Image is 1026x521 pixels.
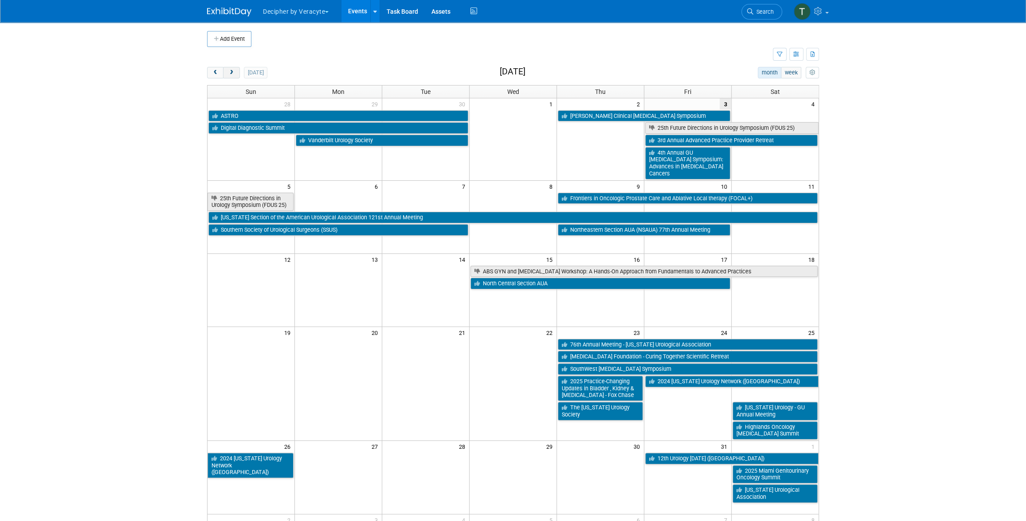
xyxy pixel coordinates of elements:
a: ABS GYN and [MEDICAL_DATA] Workshop: A Hands-On Approach from Fundamentals to Advanced Practices [470,266,818,277]
span: Sat [770,88,779,95]
span: 1 [811,441,818,452]
span: 26 [283,441,294,452]
span: 29 [545,441,556,452]
a: [US_STATE] Urology - GU Annual Meeting [732,402,818,420]
a: 25th Future Directions in Urology Symposium (FDUS 25) [208,193,294,211]
a: 2025 Practice-Changing Updates in Bladder , Kidney & [MEDICAL_DATA] - Fox Chase [558,376,643,401]
img: Tony Alvarado [794,3,811,20]
span: Tue [421,88,431,95]
img: ExhibitDay [207,8,251,16]
a: Vanderbilt Urology Society [296,135,468,146]
span: Fri [684,88,691,95]
a: 76th Annual Meeting - [US_STATE] Urological Association [558,339,818,350]
a: Frontiers in Oncologic Prostate Care and Ablative Local therapy (FOCAL+) [558,193,818,204]
button: week [781,67,801,78]
a: 12th Urology [DATE] ([GEOGRAPHIC_DATA]) [645,453,818,464]
button: myCustomButton [806,67,819,78]
span: 1 [548,98,556,109]
a: 2025 Miami Genitourinary Oncology Summit [732,465,818,483]
a: 2024 [US_STATE] Urology Network ([GEOGRAPHIC_DATA]) [645,376,818,387]
a: 25th Future Directions in Urology Symposium (FDUS 25) [645,122,818,134]
span: 10 [720,181,731,192]
span: 3 [720,98,731,109]
span: 20 [371,327,382,338]
button: [DATE] [244,67,267,78]
span: 4 [811,98,818,109]
button: month [758,67,781,78]
span: 25 [807,327,818,338]
span: 21 [458,327,469,338]
span: 28 [458,441,469,452]
a: [US_STATE] Section of the American Urological Association 121st Annual Meeting [208,212,818,223]
span: 29 [371,98,382,109]
button: Add Event [207,31,251,47]
span: 27 [371,441,382,452]
a: Search [741,4,782,19]
a: The [US_STATE] Urology Society [558,402,643,420]
span: Mon [332,88,345,95]
span: 24 [720,327,731,338]
span: 19 [283,327,294,338]
span: Search [753,8,774,15]
span: 7 [461,181,469,192]
span: Sun [246,88,256,95]
span: 9 [636,181,644,192]
span: 22 [545,327,556,338]
span: 12 [283,254,294,265]
span: 6 [374,181,382,192]
a: Digital Diagnostic Summit [208,122,468,134]
button: next [223,67,239,78]
a: Highlands Oncology [MEDICAL_DATA] Summit [732,421,818,439]
button: prev [207,67,223,78]
a: 4th Annual GU [MEDICAL_DATA] Symposium: Advances in [MEDICAL_DATA] Cancers [645,147,730,179]
span: 16 [633,254,644,265]
a: Southern Society of Urological Surgeons (SSUS) [208,224,468,236]
span: 17 [720,254,731,265]
a: 3rd Annual Advanced Practice Provider Retreat [645,135,818,146]
span: 5 [286,181,294,192]
i: Personalize Calendar [809,70,815,76]
span: 2 [636,98,644,109]
span: 31 [720,441,731,452]
span: 15 [545,254,556,265]
h2: [DATE] [500,67,525,77]
a: 2024 [US_STATE] Urology Network ([GEOGRAPHIC_DATA]) [208,453,294,478]
span: Thu [595,88,606,95]
span: 30 [633,441,644,452]
a: North Central Section AUA [470,278,730,289]
span: 18 [807,254,818,265]
span: 13 [371,254,382,265]
span: 28 [283,98,294,109]
span: 8 [548,181,556,192]
a: SouthWest [MEDICAL_DATA] Symposium [558,363,818,375]
a: Northeastern Section AUA (NSAUA) 77th Annual Meeting [558,224,730,236]
span: 30 [458,98,469,109]
a: [MEDICAL_DATA] Foundation - Curing Together Scientific Retreat [558,351,818,362]
a: ASTRO [208,110,468,122]
span: Wed [507,88,519,95]
span: 14 [458,254,469,265]
a: [PERSON_NAME] Clinical [MEDICAL_DATA] Symposium [558,110,730,122]
a: [US_STATE] Urological Association [732,484,818,502]
span: 23 [633,327,644,338]
span: 11 [807,181,818,192]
